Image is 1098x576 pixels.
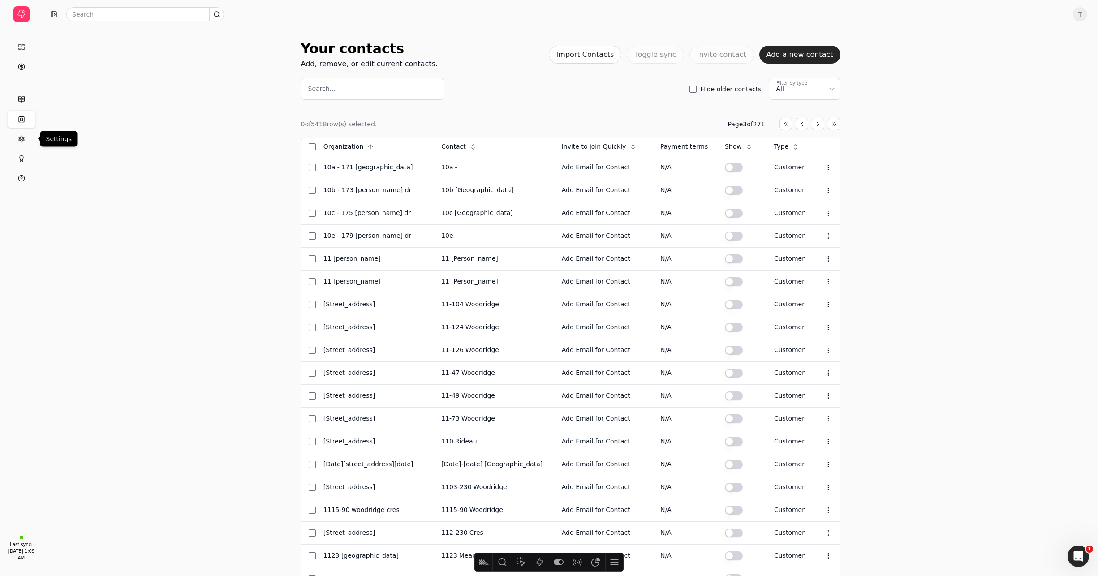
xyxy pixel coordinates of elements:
[309,529,316,537] button: Select row
[1086,546,1093,553] span: 1
[323,345,427,355] div: [STREET_ADDRESS]
[660,185,710,195] div: N/A
[728,120,765,129] div: Page 3 of 271
[660,254,710,263] div: N/A
[441,414,460,423] div: 11-73
[660,437,710,446] div: N/A
[309,507,316,514] button: Select row
[660,345,710,355] div: N/A
[441,254,449,263] div: 11
[774,460,806,469] div: customer
[309,255,316,262] button: Select row
[323,231,427,241] div: 10E - 179 [PERSON_NAME] Dr
[308,84,336,94] label: Search...
[459,551,500,560] div: Meadowshire
[562,277,646,286] div: Add Email for Contact
[4,548,39,561] div: [DATE] 1:09 AM
[562,391,646,400] div: Add Email for Contact
[441,140,482,154] button: Contact
[562,528,646,537] div: Add Email for Contact
[309,164,316,171] button: Select row
[1068,546,1089,567] iframe: Intercom live chat
[309,347,316,354] button: Select row
[309,484,316,491] button: Select row
[441,208,453,218] div: 10C
[1073,7,1087,21] button: T
[465,300,499,309] div: Woodridge
[323,482,427,492] div: [STREET_ADDRESS]
[309,232,316,240] button: Select row
[323,322,427,332] div: [STREET_ADDRESS]
[465,345,499,355] div: Woodridge
[66,7,224,21] input: Search
[441,482,471,492] div: 1103-230
[469,505,503,515] div: Woodridge
[301,59,438,69] div: Add, remove, or edit current contacts.
[776,80,807,87] div: Filter by type
[562,482,646,492] div: Add Email for Contact
[4,541,39,548] div: Last sync:
[4,532,39,565] a: Last sync:[DATE] 1:09 AM
[774,345,806,355] div: customer
[774,505,806,515] div: customer
[562,142,626,151] span: Invite to join Quickly
[441,460,482,469] div: [DATE]-[DATE]
[562,345,646,355] div: Add Email for Contact
[309,415,316,422] button: Select row
[451,254,498,263] div: [PERSON_NAME]
[562,231,646,241] div: Add Email for Contact
[660,163,710,172] div: N/A
[660,208,710,218] div: N/A
[441,505,468,515] div: 1115-90
[562,300,646,309] div: Add Email for Contact
[309,187,316,194] button: Select row
[441,163,453,172] div: 10A
[562,322,646,332] div: Add Email for Contact
[301,39,438,59] div: Your contacts
[774,414,806,423] div: customer
[455,231,457,241] div: -
[441,528,468,537] div: 112-230
[562,505,646,515] div: Add Email for Contact
[309,461,316,468] button: Select row
[562,460,646,469] div: Add Email for Contact
[660,391,710,400] div: N/A
[323,414,427,423] div: [STREET_ADDRESS]
[441,277,449,286] div: 11
[660,505,710,515] div: N/A
[759,46,840,64] button: Add a new contact
[309,392,316,400] button: Select row
[725,140,758,154] button: Show
[660,300,710,309] div: N/A
[323,551,427,560] div: 1123 [GEOGRAPHIC_DATA]
[441,322,464,332] div: 11-124
[660,368,710,378] div: N/A
[323,140,380,154] button: Organization
[461,391,495,400] div: Woodridge
[774,277,806,286] div: customer
[455,437,477,446] div: Rideau
[660,322,710,332] div: N/A
[323,208,427,218] div: 10C - 175 [PERSON_NAME] Dr
[441,437,453,446] div: 110
[309,552,316,559] button: Select row
[323,277,427,286] div: 11 [PERSON_NAME]
[323,185,427,195] div: 10B - 173 [PERSON_NAME] Dr
[441,345,464,355] div: 11-126
[660,142,710,151] div: Payment terms
[323,142,364,151] span: Organization
[774,551,806,560] div: customer
[441,551,457,560] div: 1123
[441,368,460,378] div: 11-47
[323,368,427,378] div: [STREET_ADDRESS]
[774,231,806,241] div: customer
[700,86,761,92] label: Hide older contacts
[455,185,513,195] div: [GEOGRAPHIC_DATA]
[774,368,806,378] div: customer
[309,143,316,150] button: Select all
[309,210,316,217] button: Select row
[774,163,806,172] div: customer
[562,437,646,446] div: Add Email for Contact
[660,277,710,286] div: N/A
[774,391,806,400] div: customer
